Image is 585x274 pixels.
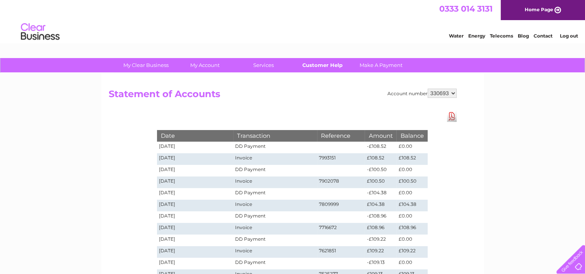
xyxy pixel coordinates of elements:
a: Energy [468,33,485,39]
td: DD Payment [233,211,317,223]
td: £100.50 [365,176,396,188]
td: 7716672 [317,223,365,235]
a: Services [232,58,295,72]
td: £108.52 [365,153,396,165]
td: £0.00 [396,188,427,200]
td: Invoice [233,246,317,258]
td: 7621851 [317,246,365,258]
td: DD Payment [233,235,317,246]
th: Balance [396,130,427,141]
td: -£109.22 [365,235,396,246]
td: £109.22 [365,246,396,258]
td: [DATE] [157,200,234,211]
td: £108.96 [396,223,427,235]
a: 0333 014 3131 [439,4,493,14]
a: Make A Payment [349,58,413,72]
td: 7809999 [317,200,365,211]
td: [DATE] [157,142,234,153]
td: £0.00 [396,165,427,176]
th: Date [157,130,234,141]
td: Invoice [233,223,317,235]
div: Clear Business is a trading name of Verastar Limited (registered in [GEOGRAPHIC_DATA] No. 3667643... [110,4,476,38]
td: Invoice [233,176,317,188]
td: DD Payment [233,258,317,269]
div: Account number [387,89,457,98]
a: Log out [559,33,578,39]
th: Transaction [233,130,317,141]
td: £0.00 [396,211,427,223]
td: [DATE] [157,176,234,188]
td: [DATE] [157,211,234,223]
h2: Statement of Accounts [109,89,457,103]
td: DD Payment [233,188,317,200]
td: Invoice [233,200,317,211]
td: DD Payment [233,142,317,153]
td: [DATE] [157,235,234,246]
td: -£109.13 [365,258,396,269]
th: Amount [365,130,396,141]
td: -£108.52 [365,142,396,153]
td: £100.50 [396,176,427,188]
td: [DATE] [157,165,234,176]
img: logo.png [20,20,60,44]
a: Download Pdf [447,111,457,122]
th: Reference [317,130,365,141]
td: £109.22 [396,246,427,258]
td: [DATE] [157,153,234,165]
td: £108.96 [365,223,396,235]
a: My Clear Business [114,58,178,72]
a: Water [449,33,464,39]
a: Customer Help [290,58,354,72]
a: Telecoms [490,33,513,39]
td: [DATE] [157,246,234,258]
td: £104.38 [365,200,396,211]
a: Contact [534,33,553,39]
td: £108.52 [396,153,427,165]
td: -£108.96 [365,211,396,223]
a: Blog [518,33,529,39]
td: DD Payment [233,165,317,176]
td: -£104.38 [365,188,396,200]
td: £104.38 [396,200,427,211]
td: £0.00 [396,142,427,153]
td: [DATE] [157,188,234,200]
td: [DATE] [157,223,234,235]
td: £0.00 [396,258,427,269]
td: 7902078 [317,176,365,188]
td: £0.00 [396,235,427,246]
td: [DATE] [157,258,234,269]
td: Invoice [233,153,317,165]
td: 7993151 [317,153,365,165]
td: -£100.50 [365,165,396,176]
a: My Account [173,58,237,72]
